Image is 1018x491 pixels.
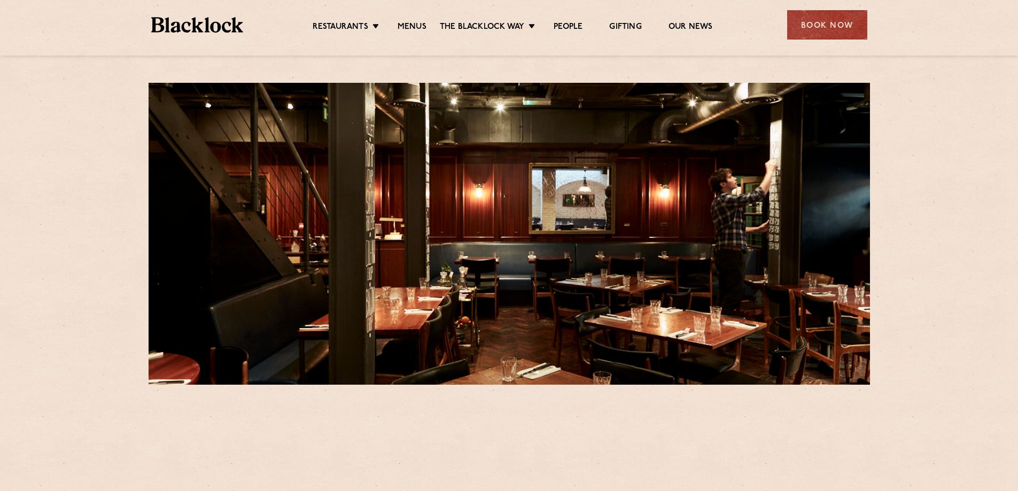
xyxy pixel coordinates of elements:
[313,22,368,34] a: Restaurants
[554,22,582,34] a: People
[609,22,641,34] a: Gifting
[151,17,244,33] img: BL_Textured_Logo-footer-cropped.svg
[669,22,713,34] a: Our News
[440,22,524,34] a: The Blacklock Way
[787,10,867,40] div: Book Now
[398,22,426,34] a: Menus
